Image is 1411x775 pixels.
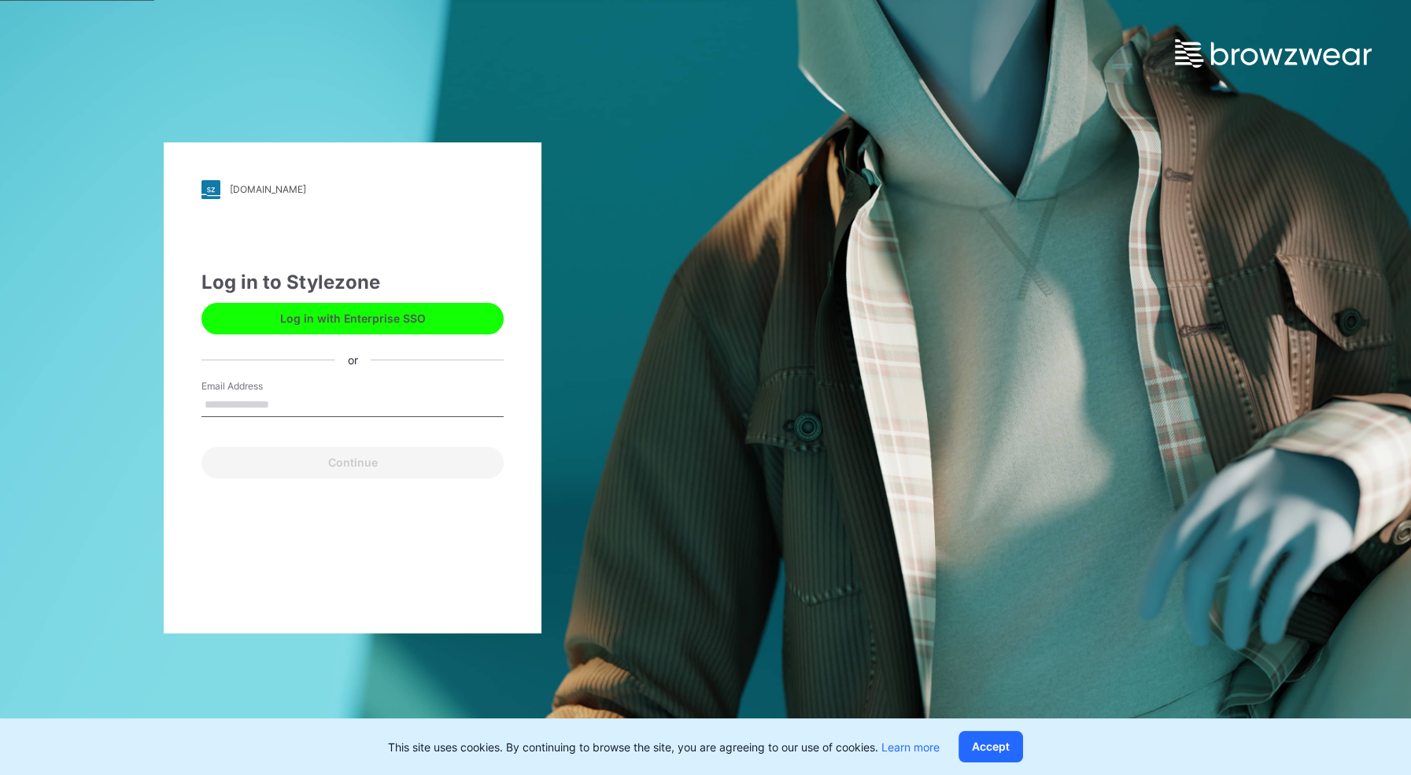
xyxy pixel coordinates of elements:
[230,183,306,195] div: [DOMAIN_NAME]
[388,739,940,755] p: This site uses cookies. By continuing to browse the site, you are agreeing to our use of cookies.
[201,268,504,297] div: Log in to Stylezone
[201,180,504,199] a: [DOMAIN_NAME]
[335,352,371,368] div: or
[201,379,312,393] label: Email Address
[959,731,1023,762] button: Accept
[201,303,504,334] button: Log in with Enterprise SSO
[201,180,220,199] img: stylezone-logo.562084cfcfab977791bfbf7441f1a819.svg
[1175,39,1372,68] img: browzwear-logo.e42bd6dac1945053ebaf764b6aa21510.svg
[881,740,940,754] a: Learn more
